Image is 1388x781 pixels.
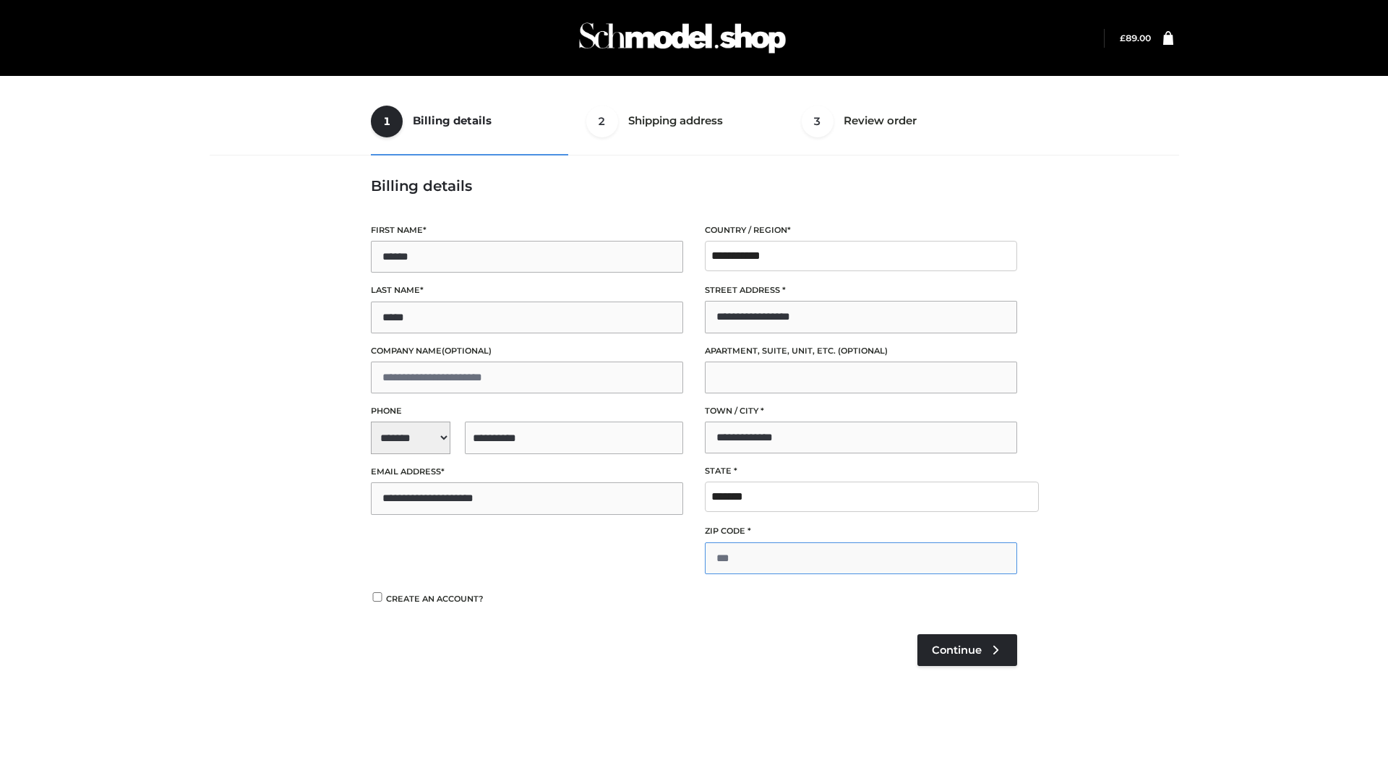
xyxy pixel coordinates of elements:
a: Continue [917,634,1017,666]
bdi: 89.00 [1120,33,1151,43]
span: Create an account? [386,594,484,604]
label: State [705,464,1017,478]
span: (optional) [442,346,492,356]
img: Schmodel Admin 964 [574,9,791,67]
label: Town / City [705,404,1017,418]
span: Continue [932,644,982,657]
label: ZIP Code [705,524,1017,538]
span: (optional) [838,346,888,356]
label: Phone [371,404,683,418]
h3: Billing details [371,177,1017,195]
label: Company name [371,344,683,358]
label: Apartment, suite, unit, etc. [705,344,1017,358]
label: Country / Region [705,223,1017,237]
label: Email address [371,465,683,479]
a: £89.00 [1120,33,1151,43]
span: £ [1120,33,1126,43]
input: Create an account? [371,592,384,602]
label: First name [371,223,683,237]
label: Street address [705,283,1017,297]
label: Last name [371,283,683,297]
